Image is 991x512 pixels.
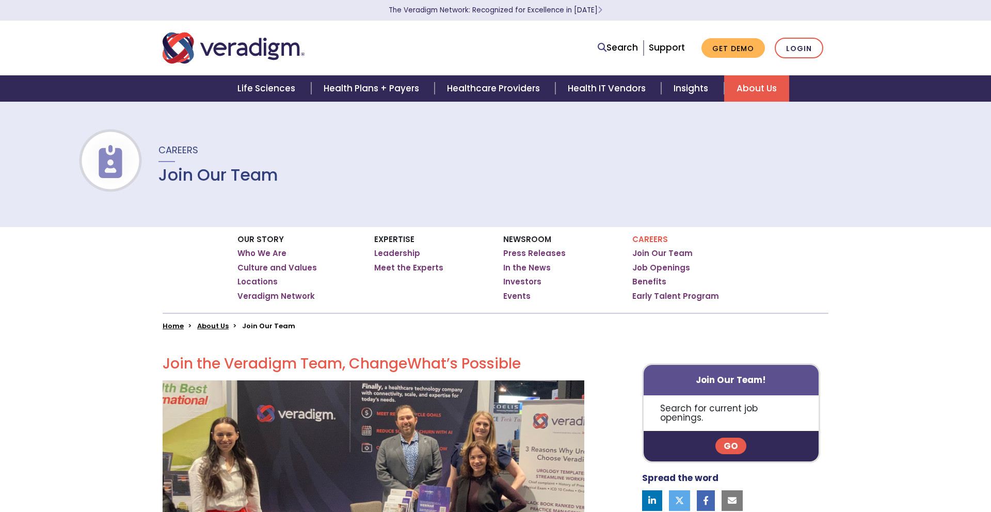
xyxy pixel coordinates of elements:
[158,143,198,156] span: Careers
[374,248,420,259] a: Leadership
[632,291,719,301] a: Early Talent Program
[696,374,766,386] strong: Join Our Team!
[407,354,521,374] span: What’s Possible
[503,291,531,301] a: Events
[632,277,666,287] a: Benefits
[237,277,278,287] a: Locations
[435,75,555,102] a: Healthcare Providers
[555,75,661,102] a: Health IT Vendors
[715,438,746,454] a: Go
[598,5,602,15] span: Learn More
[775,38,823,59] a: Login
[163,321,184,331] a: Home
[724,75,789,102] a: About Us
[701,38,765,58] a: Get Demo
[503,263,551,273] a: In the News
[503,277,541,287] a: Investors
[158,165,278,185] h1: Join Our Team
[644,395,819,431] p: Search for current job openings.
[163,31,305,65] img: Veradigm logo
[374,263,443,273] a: Meet the Experts
[237,248,286,259] a: Who We Are
[197,321,229,331] a: About Us
[237,291,315,301] a: Veradigm Network
[389,5,602,15] a: The Veradigm Network: Recognized for Excellence in [DATE]Learn More
[642,472,718,484] strong: Spread the word
[311,75,435,102] a: Health Plans + Payers
[661,75,724,102] a: Insights
[598,41,638,55] a: Search
[225,75,311,102] a: Life Sciences
[649,41,685,54] a: Support
[632,248,693,259] a: Join Our Team
[632,263,690,273] a: Job Openings
[163,355,584,373] h2: Join the Veradigm Team, Change
[503,248,566,259] a: Press Releases
[237,263,317,273] a: Culture and Values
